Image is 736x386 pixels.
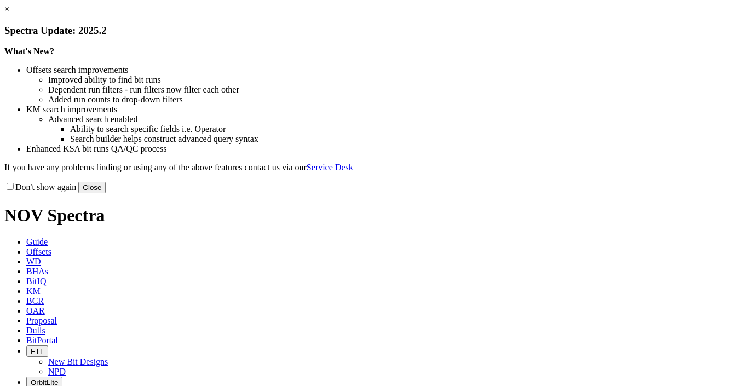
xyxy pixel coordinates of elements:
[26,296,44,306] span: BCR
[4,4,9,14] a: ×
[26,286,41,296] span: KM
[48,114,732,124] li: Advanced search enabled
[4,163,732,172] p: If you have any problems finding or using any of the above features contact us via our
[26,276,46,286] span: BitIQ
[4,25,732,37] h3: Spectra Update: 2025.2
[26,326,45,335] span: Dulls
[48,85,732,95] li: Dependent run filters - run filters now filter each other
[26,247,51,256] span: Offsets
[78,182,106,193] button: Close
[26,105,732,114] li: KM search improvements
[4,205,732,226] h1: NOV Spectra
[26,267,48,276] span: BHAs
[26,336,58,345] span: BitPortal
[48,367,66,376] a: NPD
[26,144,732,154] li: Enhanced KSA bit runs QA/QC process
[70,134,732,144] li: Search builder helps construct advanced query syntax
[31,347,44,355] span: FTT
[4,47,54,56] strong: What's New?
[26,257,41,266] span: WD
[26,306,45,315] span: OAR
[48,357,108,366] a: New Bit Designs
[307,163,353,172] a: Service Desk
[70,124,732,134] li: Ability to search specific fields i.e. Operator
[48,95,732,105] li: Added run counts to drop-down filters
[26,316,57,325] span: Proposal
[4,182,76,192] label: Don't show again
[26,237,48,246] span: Guide
[26,65,732,75] li: Offsets search improvements
[7,183,14,190] input: Don't show again
[48,75,732,85] li: Improved ability to find bit runs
